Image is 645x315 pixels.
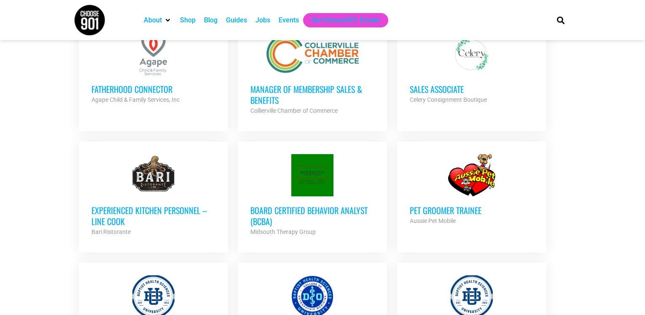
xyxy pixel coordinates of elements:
[140,13,176,27] div: About
[279,15,299,25] a: Events
[410,217,456,224] strong: Aussie Pet Mobile
[226,15,247,25] a: Guides
[397,20,546,117] a: Sales Associate Celery Consignment Boutique
[410,96,487,103] strong: Celery Consignment Boutique
[79,20,228,117] a: Fatherhood Connector Agape Child & Family Services, Inc
[91,96,180,103] strong: Agape Child & Family Services, Inc
[79,141,228,250] a: Experienced Kitchen Personnel – Line Cook Bari Ristorante
[250,205,374,227] h3: Board Certified Behavior Analyst (BCBA)
[397,141,546,239] a: Pet Groomer Trainee Aussie Pet Mobile
[91,228,131,235] strong: Bari Ristorante
[238,141,387,250] a: Board Certified Behavior Analyst (BCBA) Midsouth Therapy Group
[204,15,218,25] a: Blog
[144,15,162,25] a: About
[250,107,338,114] strong: Collierville Chamber of Commerce
[410,205,534,216] h3: Pet Groomer Trainee
[91,205,215,227] h3: Experienced Kitchen Personnel – Line Cook
[250,84,374,106] h3: Manager of Membership Sales & Benefits
[255,15,270,25] a: Jobs
[312,15,380,25] a: Get Choose901 Emails
[238,20,387,128] a: Manager of Membership Sales & Benefits Collierville Chamber of Commerce
[91,84,215,95] h3: Fatherhood Connector
[410,84,534,95] h3: Sales Associate
[140,13,543,27] nav: Main nav
[250,228,316,235] strong: Midsouth Therapy Group
[180,15,196,25] a: Shop
[554,13,568,27] div: Search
